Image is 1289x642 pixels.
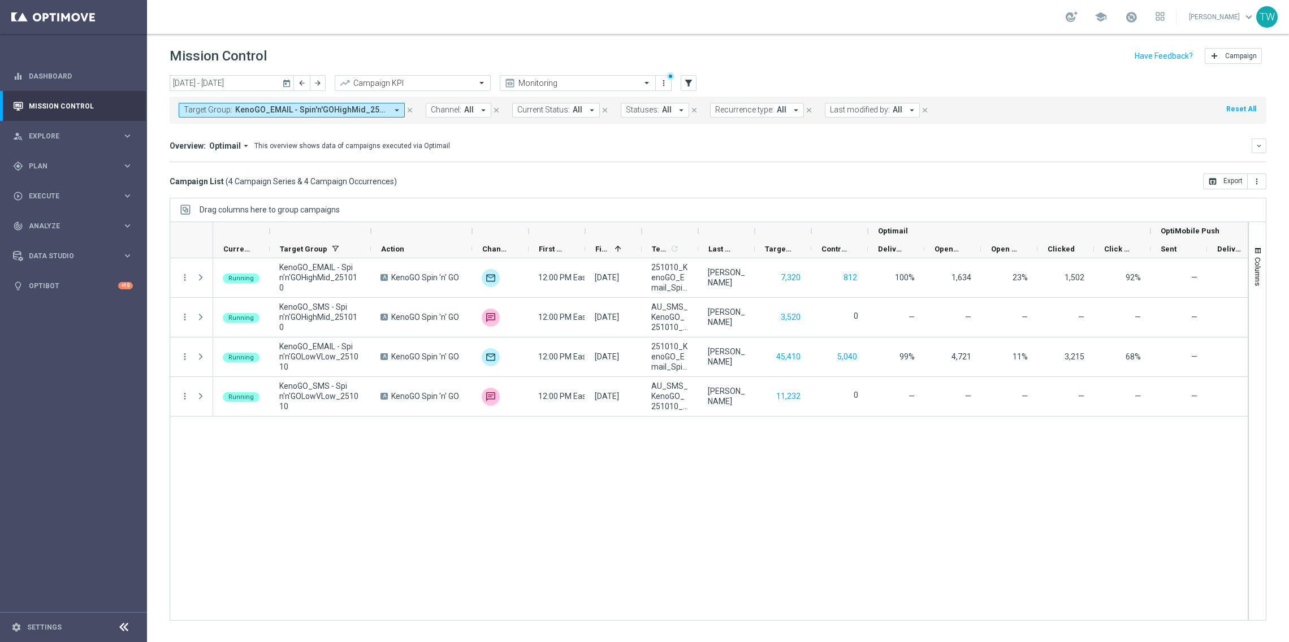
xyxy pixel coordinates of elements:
[595,391,619,401] div: 10 Oct 2025, Friday
[12,162,133,171] div: gps_fixed Plan keyboard_arrow_right
[12,281,133,290] button: lightbulb Optibot +10
[12,72,133,81] div: equalizer Dashboard
[12,222,133,231] button: track_changes Analyze keyboard_arrow_right
[775,389,802,404] button: 11,232
[920,104,930,116] button: close
[12,132,133,141] div: person_search Explore keyboard_arrow_right
[1135,313,1141,322] span: Click Rate = Clicked / Opened
[780,271,802,285] button: 7,320
[29,163,122,170] span: Plan
[180,312,190,322] button: more_vert
[825,103,920,118] button: Last modified by: All arrow_drop_down
[1188,8,1256,25] a: [PERSON_NAME]keyboard_arrow_down
[482,309,500,327] img: Vonage
[431,105,461,115] span: Channel:
[170,48,267,64] h1: Mission Control
[170,298,213,337] div: Press SPACE to select this row.
[406,106,414,114] i: close
[29,91,133,121] a: Mission Control
[12,251,133,261] button: Data Studio keyboard_arrow_right
[13,191,23,201] i: play_circle_outline
[1210,51,1219,60] i: add
[651,341,689,372] span: 251010_KenoGO_Email_SpinNGO_LowVLow
[708,267,745,288] div: Tina Wang
[13,71,23,81] i: equalizer
[538,313,789,322] span: 12:00 PM Eastern Australia Time (Sydney) (UTC +11:00)
[681,75,697,91] button: filter_alt
[170,377,213,417] div: Press SPACE to select this row.
[405,104,415,116] button: close
[1248,173,1266,189] button: more_vert
[668,242,679,255] span: Calculate column
[1191,313,1197,322] span: —
[670,244,679,253] i: refresh
[1217,245,1244,253] span: Delivered
[170,176,397,186] h3: Campaign List
[29,193,122,199] span: Execute
[13,271,133,301] div: Optibot
[228,275,254,282] span: Running
[1203,176,1266,185] multiple-options-button: Export to CSV
[482,245,509,253] span: Channel
[854,390,858,400] label: 0
[310,75,326,91] button: arrow_forward
[1161,227,1219,235] span: OptiMobile Push
[595,272,619,283] div: 10 Oct 2025, Friday
[538,352,789,361] span: 12:00 PM Eastern Australia Time (Sydney) (UTC +11:00)
[12,102,133,111] div: Mission Control
[206,141,254,151] button: Optimail arrow_drop_down
[1191,392,1197,401] span: —
[842,271,858,285] button: 812
[122,190,133,201] i: keyboard_arrow_right
[1022,313,1028,322] span: Open Rate = Opened / Delivered
[13,161,122,171] div: Plan
[804,104,814,116] button: close
[878,245,905,253] span: Delivery Rate
[426,103,491,118] button: Channel: All arrow_drop_down
[1256,6,1278,28] div: TW
[200,205,340,214] div: Row Groups
[294,75,310,91] button: arrow_back
[1095,11,1107,23] span: school
[13,221,122,231] div: Analyze
[391,312,459,322] span: KenoGO Spin 'n' GO
[339,77,351,89] i: trending_up
[1252,138,1266,153] button: keyboard_arrow_down
[235,105,387,115] span: KenoGO_EMAIL - Spin'n'GOHighMid_251010, KenoGO_EMAIL - Spin'n'GOLowVLow_251010, KenoGO_SMS - Spin...
[662,105,672,115] span: All
[895,273,915,282] span: Delivery Rate = Delivered / Sent
[180,272,190,283] i: more_vert
[1013,352,1028,361] span: Open Rate = Opened / Delivered
[600,104,610,116] button: close
[1225,103,1257,115] button: Reset All
[991,245,1018,253] span: Open Rate
[170,75,294,91] input: Select date range
[504,77,516,89] i: preview
[12,192,133,201] button: play_circle_outline Execute keyboard_arrow_right
[29,61,133,91] a: Dashboard
[228,393,254,401] span: Running
[951,352,971,361] span: 4,721
[226,176,228,186] span: (
[517,105,570,115] span: Current Status:
[821,245,849,253] span: Control Customers
[909,392,915,401] span: Delivery Rate = Delivered / Sent
[1104,245,1131,253] span: Click Rate
[209,141,241,151] span: Optimail
[595,245,610,253] span: First in Range
[482,348,500,366] img: Optimail
[279,302,361,332] span: KenoGO_SMS - Spin'n'GOHighMid_251010
[1078,313,1084,322] span: —
[909,313,915,322] span: Delivery Rate = Delivered / Sent
[392,105,402,115] i: arrow_drop_down
[935,245,962,253] span: Opened
[1065,273,1084,282] span: 1,502
[314,79,322,87] i: arrow_forward
[380,353,388,360] span: A
[667,72,674,80] div: There are unsaved changes
[965,313,971,322] span: —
